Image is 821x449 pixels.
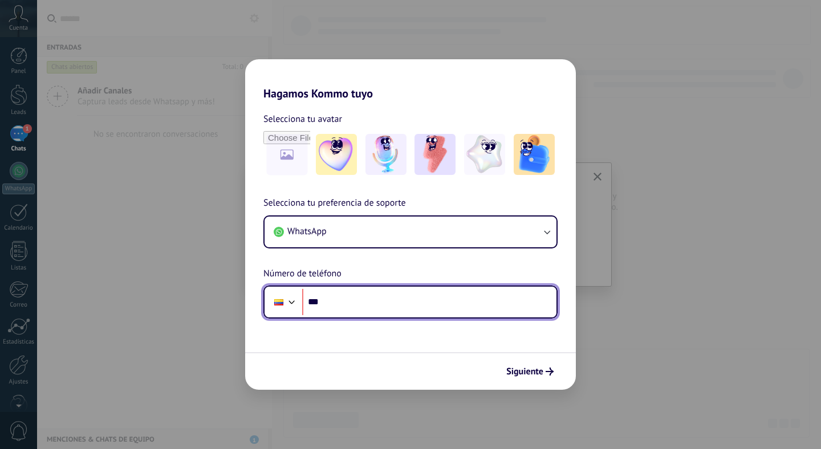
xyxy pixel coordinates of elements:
span: Número de teléfono [263,267,342,281]
img: -5.jpeg [514,134,555,175]
img: -1.jpeg [316,134,357,175]
span: Selecciona tu avatar [263,112,342,126]
span: WhatsApp [287,226,327,237]
button: WhatsApp [265,217,556,247]
button: Siguiente [501,362,559,381]
img: -4.jpeg [464,134,505,175]
span: Siguiente [506,368,543,375]
h2: Hagamos Kommo tuyo [245,59,576,100]
img: -2.jpeg [365,134,407,175]
img: -3.jpeg [414,134,456,175]
div: Colombia: + 57 [268,290,290,314]
span: Selecciona tu preferencia de soporte [263,196,406,211]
